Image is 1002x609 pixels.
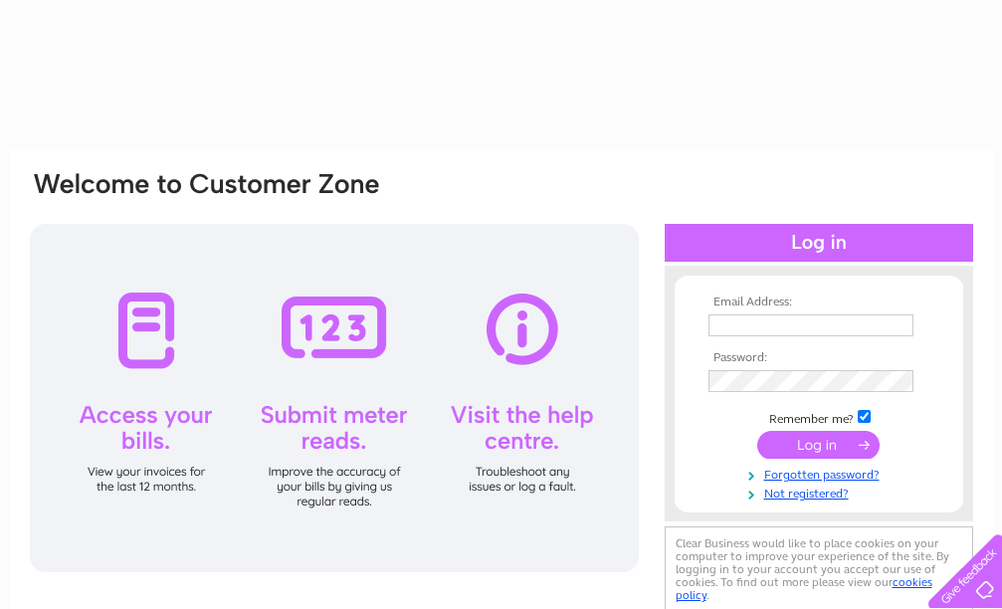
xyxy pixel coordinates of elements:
td: Remember me? [703,407,934,427]
a: Not registered? [708,483,934,502]
th: Email Address: [703,296,934,309]
th: Password: [703,351,934,365]
input: Submit [757,431,880,459]
a: Forgotten password? [708,464,934,483]
a: cookies policy [676,575,932,602]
